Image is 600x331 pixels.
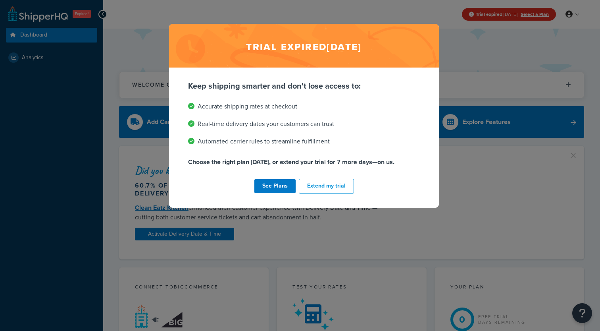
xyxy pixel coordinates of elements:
[169,24,439,68] h2: Trial expired [DATE]
[188,136,420,147] li: Automated carrier rules to streamline fulfillment
[254,179,296,193] a: See Plans
[188,157,420,168] p: Choose the right plan [DATE], or extend your trial for 7 more days—on us.
[188,101,420,112] li: Accurate shipping rates at checkout
[188,118,420,130] li: Real-time delivery dates your customers can trust
[188,80,420,91] p: Keep shipping smarter and don't lose access to:
[299,179,354,194] button: Extend my trial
